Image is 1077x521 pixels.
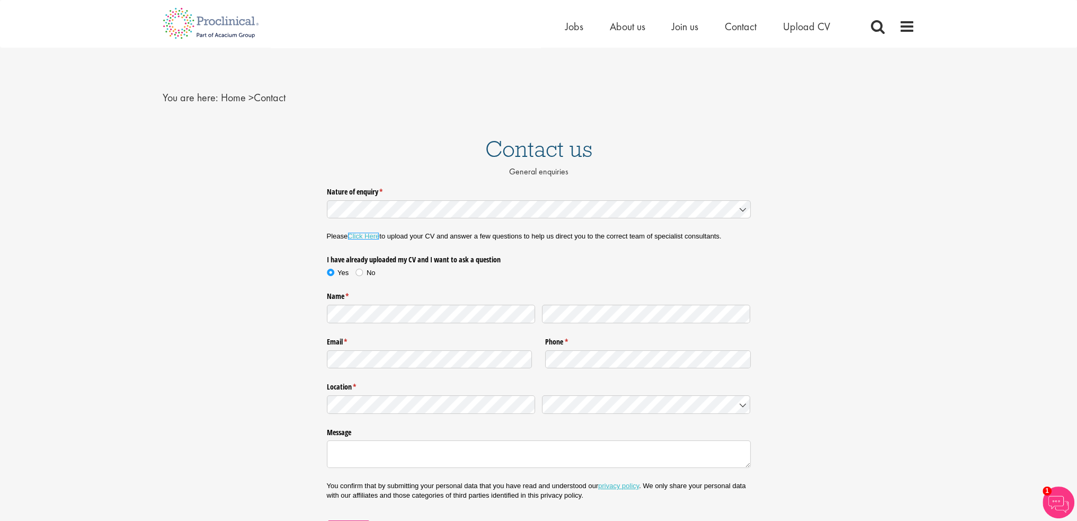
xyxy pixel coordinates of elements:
span: You are here: [163,91,218,104]
a: Join us [672,20,698,33]
label: Email [327,333,532,347]
legend: Name [327,288,751,302]
input: State / Province / Region [327,395,536,414]
label: Message [327,423,751,437]
span: Yes [337,269,349,277]
label: Phone [545,333,751,347]
a: About us [610,20,645,33]
span: No [367,269,376,277]
legend: I have already uploaded my CV and I want to ask a question [327,251,532,265]
img: Chatbot [1043,487,1074,518]
a: breadcrumb link to Home [221,91,246,104]
span: > [248,91,254,104]
a: privacy policy [598,482,639,490]
label: Nature of enquiry [327,183,751,197]
a: Click Here [348,232,379,240]
p: Please to upload your CV and answer a few questions to help us direct you to the correct team of ... [327,232,751,241]
input: Country [542,395,751,414]
a: Jobs [565,20,583,33]
span: 1 [1043,487,1052,496]
a: Contact [725,20,756,33]
legend: Location [327,378,751,392]
p: You confirm that by submitting your personal data that you have read and understood our . We only... [327,481,751,500]
input: First [327,305,536,323]
span: Contact [221,91,286,104]
input: Last [542,305,751,323]
a: Upload CV [783,20,830,33]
